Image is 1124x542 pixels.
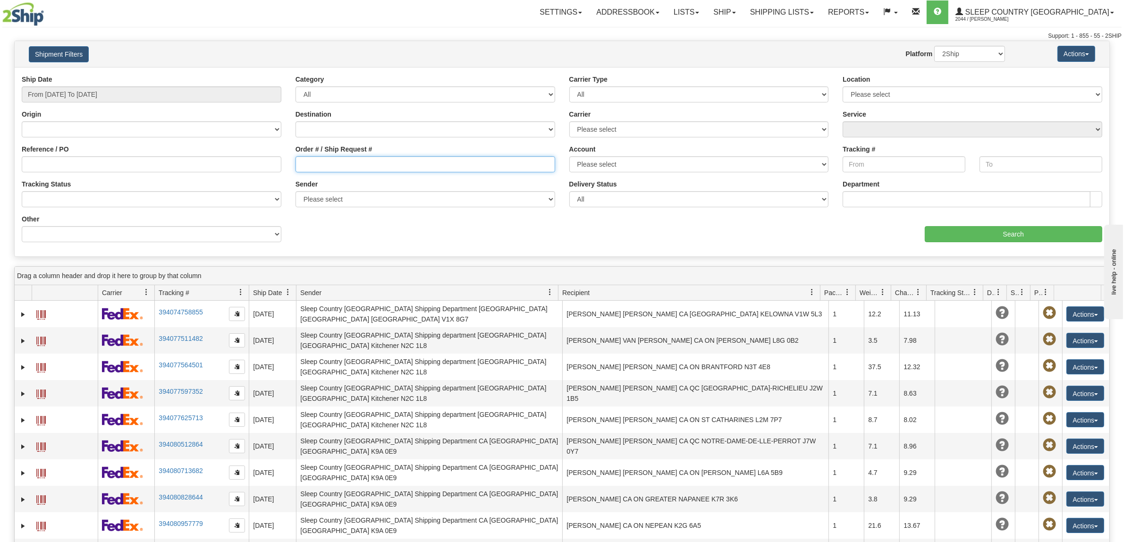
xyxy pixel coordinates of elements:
[102,387,143,399] img: 2 - FedEx
[824,288,844,297] span: Packages
[159,493,203,501] a: 394080828644
[229,307,245,321] button: Copy to clipboard
[18,389,28,398] a: Expand
[22,144,69,154] label: Reference / PO
[828,301,864,327] td: 1
[1057,46,1095,62] button: Actions
[1066,518,1104,533] button: Actions
[843,110,866,119] label: Service
[899,380,935,406] td: 8.63
[910,284,926,300] a: Charge filter column settings
[562,327,828,354] td: [PERSON_NAME] VAN [PERSON_NAME] CA ON [PERSON_NAME] L8G 0B2
[996,412,1009,425] span: Unknown
[569,144,596,154] label: Account
[18,442,28,451] a: Expand
[1043,359,1056,373] span: Pickup Not Assigned
[2,32,1122,40] div: Support: 1 - 855 - 55 - 2SHIP
[996,359,1009,373] span: Unknown
[15,267,1109,285] div: grid grouping header
[229,333,245,347] button: Copy to clipboard
[562,512,828,539] td: [PERSON_NAME] CA ON NEPEAN K2G 6A5
[296,459,562,486] td: Sleep Country [GEOGRAPHIC_DATA] Shipping Department CA [GEOGRAPHIC_DATA] [GEOGRAPHIC_DATA] K9A 0E9
[562,354,828,380] td: [PERSON_NAME] [PERSON_NAME] CA ON BRANTFORD N3T 4E8
[930,288,972,297] span: Tracking Status
[996,518,1009,531] span: Unknown
[1043,518,1056,531] span: Pickup Not Assigned
[1043,491,1056,505] span: Pickup Not Assigned
[562,433,828,459] td: [PERSON_NAME] [PERSON_NAME] CA QC NOTRE-DAME-DE-LLE-PERROT J7W 0Y7
[562,301,828,327] td: [PERSON_NAME] [PERSON_NAME] CA [GEOGRAPHIC_DATA] KELOWNA V1W 5L3
[29,46,89,62] button: Shipment Filters
[899,354,935,380] td: 12.32
[36,412,46,427] a: Label
[990,284,1006,300] a: Delivery Status filter column settings
[996,386,1009,399] span: Unknown
[843,179,879,189] label: Department
[1066,439,1104,454] button: Actions
[22,75,52,84] label: Ship Date
[804,284,820,300] a: Recipient filter column settings
[159,308,203,316] a: 394074758855
[828,512,864,539] td: 1
[159,520,203,527] a: 394080957779
[18,468,28,478] a: Expand
[963,8,1109,16] span: Sleep Country [GEOGRAPHIC_DATA]
[569,179,617,189] label: Delivery Status
[229,492,245,506] button: Copy to clipboard
[996,465,1009,478] span: Unknown
[843,156,965,172] input: From
[828,380,864,406] td: 1
[296,486,562,512] td: Sleep Country [GEOGRAPHIC_DATA] Shipping Department CA [GEOGRAPHIC_DATA] [GEOGRAPHIC_DATA] K9A 0E9
[249,406,296,433] td: [DATE]
[296,179,318,189] label: Sender
[233,284,249,300] a: Tracking # filter column settings
[562,459,828,486] td: [PERSON_NAME] [PERSON_NAME] CA ON [PERSON_NAME] L6A 5B9
[22,179,71,189] label: Tracking Status
[249,486,296,512] td: [DATE]
[296,144,372,154] label: Order # / Ship Request #
[955,15,1026,24] span: 2044 / [PERSON_NAME]
[1034,288,1042,297] span: Pickup Status
[562,406,828,433] td: [PERSON_NAME] [PERSON_NAME] CA ON ST CATHARINES L2M 7P7
[102,361,143,373] img: 2 - FedEx
[562,380,828,406] td: [PERSON_NAME] [PERSON_NAME] CA QC [GEOGRAPHIC_DATA]-RICHELIEU J2W 1B5
[229,386,245,400] button: Copy to clipboard
[1038,284,1054,300] a: Pickup Status filter column settings
[899,327,935,354] td: 7.98
[860,288,879,297] span: Weight
[36,385,46,400] a: Label
[18,521,28,531] a: Expand
[36,491,46,506] a: Label
[1011,288,1019,297] span: Shipment Issues
[159,388,203,395] a: 394077597352
[562,486,828,512] td: [PERSON_NAME] CA ON GREATER NAPANEE K7R 3K6
[843,144,875,154] label: Tracking #
[864,354,899,380] td: 37.5
[280,284,296,300] a: Ship Date filter column settings
[18,363,28,372] a: Expand
[296,512,562,539] td: Sleep Country [GEOGRAPHIC_DATA] Shipping Department CA [GEOGRAPHIC_DATA] [GEOGRAPHIC_DATA] K9A 0E9
[828,433,864,459] td: 1
[843,75,870,84] label: Location
[36,438,46,453] a: Label
[1066,412,1104,427] button: Actions
[542,284,558,300] a: Sender filter column settings
[229,439,245,453] button: Copy to clipboard
[249,301,296,327] td: [DATE]
[1066,306,1104,322] button: Actions
[1043,412,1056,425] span: Pickup Not Assigned
[229,466,245,480] button: Copy to clipboard
[249,512,296,539] td: [DATE]
[300,288,321,297] span: Sender
[864,433,899,459] td: 7.1
[706,0,743,24] a: Ship
[987,288,995,297] span: Delivery Status
[296,354,562,380] td: Sleep Country [GEOGRAPHIC_DATA] Shipping department [GEOGRAPHIC_DATA] [GEOGRAPHIC_DATA] Kitchener...
[296,380,562,406] td: Sleep Country [GEOGRAPHIC_DATA] Shipping department [GEOGRAPHIC_DATA] [GEOGRAPHIC_DATA] Kitchener...
[159,335,203,342] a: 394077511482
[996,491,1009,505] span: Unknown
[906,49,933,59] label: Platform
[899,301,935,327] td: 11.13
[667,0,706,24] a: Lists
[569,110,591,119] label: Carrier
